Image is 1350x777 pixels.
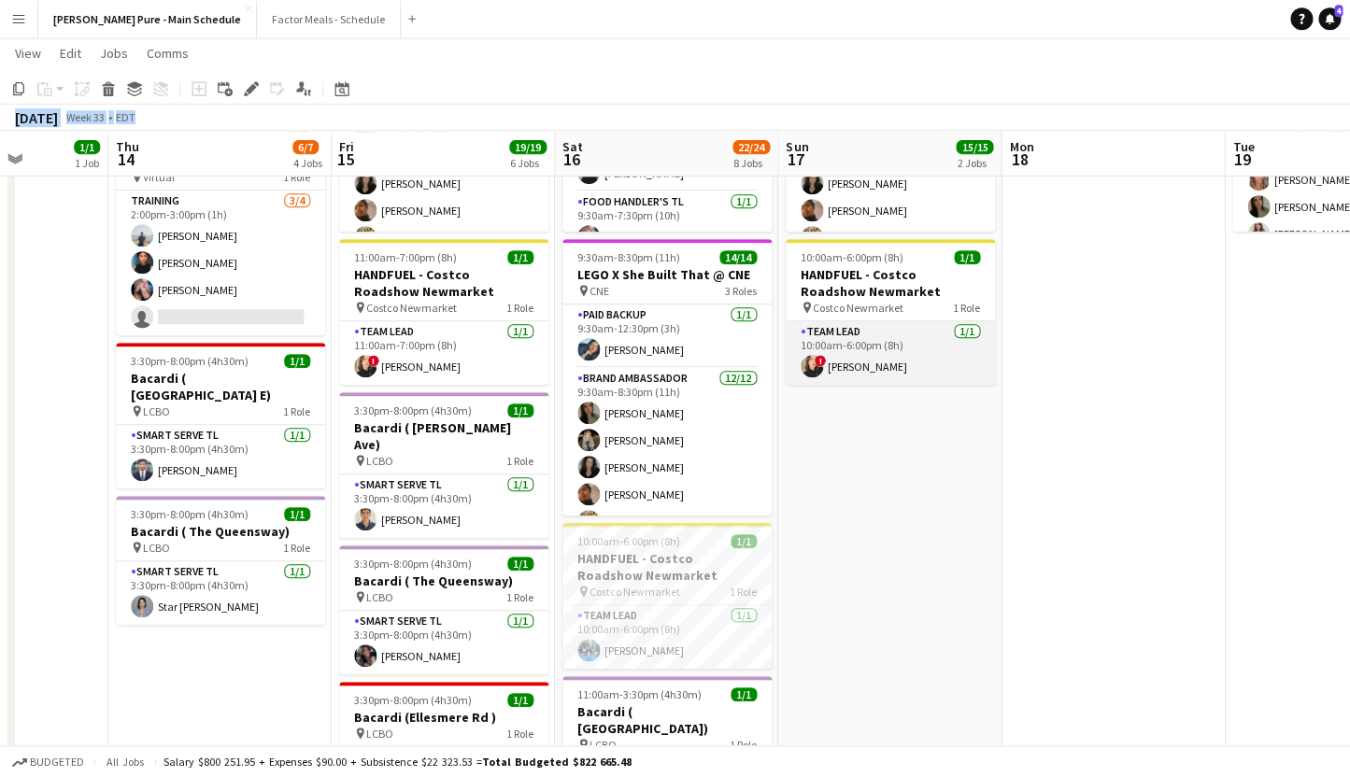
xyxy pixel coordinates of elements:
span: 1/1 [507,557,533,571]
span: 16 [560,148,583,170]
span: 1/1 [284,354,310,368]
app-job-card: 9:30am-8:30pm (11h)14/14LEGO X She Built That @ CNE CNE3 RolesPaid Backup1/19:30am-12:30pm (3h)[P... [562,239,772,516]
button: Factor Meals - Schedule [257,1,401,37]
span: Sat [562,138,583,155]
h3: LEGO X She Built That @ CNE [562,266,772,283]
div: 2 Jobs [957,156,992,170]
span: 1/1 [507,403,533,417]
app-card-role: Team Lead1/111:00am-7:00pm (8h)![PERSON_NAME] [339,321,548,385]
h3: Bacardi ( [PERSON_NAME] Ave) [339,419,548,453]
span: LCBO [143,404,170,418]
app-card-role: Smart Serve TL1/13:30pm-8:00pm (4h30m)[PERSON_NAME] [339,611,548,674]
span: LCBO [143,541,170,555]
span: Costco Newmarket [366,301,457,315]
app-job-card: 2:00pm-3:00pm (1h)3/4Bubly x Kings Plate Woodbine [GEOGRAPHIC_DATA] Virtual1 RoleTraining3/42:00p... [116,108,325,335]
span: Edit [60,45,81,62]
span: 14 [113,148,139,170]
span: 1 Role [506,590,533,604]
span: 11:00am-7:00pm (8h) [354,250,457,264]
div: 6 Jobs [510,156,546,170]
app-card-role: Smart Serve TL1/13:30pm-8:00pm (4h30m)[PERSON_NAME] [116,425,325,488]
span: 10:00am-6:00pm (8h) [801,250,903,264]
span: 1 Role [730,738,757,752]
span: 18 [1006,148,1033,170]
span: 19/19 [509,140,547,154]
a: 4 [1318,7,1341,30]
span: 1/1 [507,250,533,264]
span: Total Budgeted $822 665.48 [482,755,632,769]
app-card-role: Team Lead1/110:00am-6:00pm (8h)[PERSON_NAME] [562,605,772,669]
span: 4 [1334,5,1343,17]
a: Comms [139,41,196,65]
app-job-card: 3:30pm-8:00pm (4h30m)1/1Bacardi ( [PERSON_NAME] Ave) LCBO1 RoleSmart Serve TL1/13:30pm-8:00pm (4h... [339,392,548,538]
app-job-card: 3:30pm-8:00pm (4h30m)1/1Bacardi ( The Queensway) LCBO1 RoleSmart Serve TL1/13:30pm-8:00pm (4h30m)... [339,545,548,674]
h3: Bacardi ( The Queensway) [116,523,325,540]
span: 1 Role [283,541,310,555]
span: 1/1 [731,534,757,548]
span: Costco Newmarket [813,301,903,315]
span: 6/7 [292,140,319,154]
span: Jobs [100,45,128,62]
button: Budgeted [9,752,87,772]
span: Fri [339,138,354,155]
span: 1 Role [506,301,533,315]
app-card-role: Training3/42:00pm-3:00pm (1h)[PERSON_NAME][PERSON_NAME][PERSON_NAME] [116,191,325,335]
span: Tue [1232,138,1254,155]
div: [DATE] [15,108,58,127]
span: Sun [786,138,808,155]
span: 15/15 [956,140,993,154]
span: 1 Role [506,727,533,741]
h3: Bacardi (Ellesmere Rd ) [339,709,548,726]
app-card-role: Paid Backup1/19:30am-12:30pm (3h)[PERSON_NAME] [562,304,772,368]
span: View [15,45,41,62]
div: 1 Job [75,156,99,170]
span: 3:30pm-8:00pm (4h30m) [354,403,472,417]
span: 3:30pm-8:00pm (4h30m) [131,507,249,521]
span: 1/1 [284,507,310,521]
a: View [7,41,49,65]
div: Salary $800 251.95 + Expenses $90.00 + Subsistence $22 323.53 = [163,755,632,769]
app-card-role: Food Handler's TL1/19:30am-7:30pm (10h)[PERSON_NAME] [562,191,772,255]
app-job-card: 3:30pm-8:00pm (4h30m)1/1Bacardi ( The Queensway) LCBO1 RoleSmart Serve TL1/13:30pm-8:00pm (4h30m)... [116,496,325,625]
span: 3:30pm-8:00pm (4h30m) [354,557,472,571]
span: 1/1 [731,687,757,701]
span: Budgeted [30,756,84,769]
span: 1 Role [506,454,533,468]
span: 22/24 [732,140,770,154]
span: Mon [1009,138,1033,155]
span: CNE [590,284,609,298]
app-card-role: Brand Ambassador12/129:30am-8:30pm (11h)[PERSON_NAME][PERSON_NAME][PERSON_NAME][PERSON_NAME][PERS... [562,368,772,729]
app-job-card: 10:00am-6:00pm (8h)1/1HANDFUEL - Costco Roadshow Newmarket Costco Newmarket1 RoleTeam Lead1/110:0... [562,523,772,669]
h3: Bacardi ( [GEOGRAPHIC_DATA]) [562,703,772,737]
span: All jobs [103,755,148,769]
span: 1/1 [507,693,533,707]
h3: HANDFUEL - Costco Roadshow Newmarket [562,550,772,584]
span: 14/14 [719,250,757,264]
span: Thu [116,138,139,155]
h3: Bacardi ( The Queensway) [339,572,548,589]
span: 1/1 [954,250,980,264]
a: Jobs [92,41,135,65]
app-card-role: Smart Serve TL1/13:30pm-8:00pm (4h30m)[PERSON_NAME] [339,474,548,538]
span: Costco Newmarket [590,585,680,599]
div: EDT [116,110,135,124]
app-job-card: 10:00am-6:00pm (8h)1/1HANDFUEL - Costco Roadshow Newmarket Costco Newmarket1 RoleTeam Lead1/110:0... [786,239,995,385]
span: Week 33 [62,110,108,124]
span: 3:30pm-8:00pm (4h30m) [131,354,249,368]
span: 1 Role [730,585,757,599]
app-job-card: 11:00am-7:00pm (8h)1/1HANDFUEL - Costco Roadshow Newmarket Costco Newmarket1 RoleTeam Lead1/111:0... [339,239,548,385]
span: LCBO [366,727,393,741]
span: 15 [336,148,354,170]
h3: Bacardi ( [GEOGRAPHIC_DATA] E) [116,370,325,403]
span: Virtual [143,170,175,184]
span: 1 Role [283,404,310,418]
span: 17 [783,148,808,170]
